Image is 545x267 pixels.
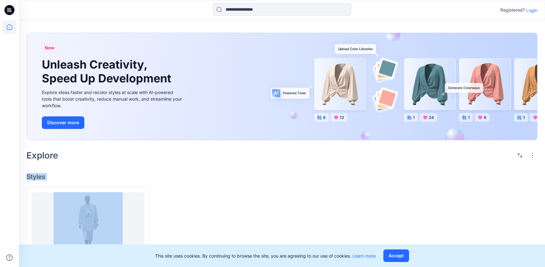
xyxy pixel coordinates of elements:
[526,7,537,14] p: Login
[42,58,174,85] h1: Unleash Creativity, Speed Up Development
[45,44,54,52] span: New
[32,192,144,262] a: 推款
[352,253,376,259] a: Learn more
[383,249,409,262] button: Accept
[42,116,183,129] a: Discover more
[26,150,58,160] h2: Explore
[26,173,537,181] h4: Styles
[155,253,376,259] p: This site uses cookies. By continuing to browse the site, you are agreeing to our use of cookies.
[42,116,84,129] button: Discover more
[500,6,525,14] p: Registered?
[42,89,183,109] div: Explore ideas faster and recolor styles at scale with AI-powered tools that boost creativity, red...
